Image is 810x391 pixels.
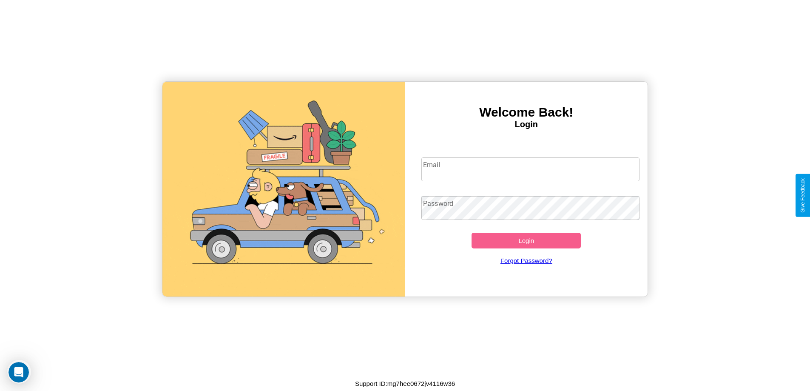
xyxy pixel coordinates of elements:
h3: Welcome Back! [405,105,648,120]
iframe: Intercom live chat [9,362,29,382]
div: Give Feedback [800,178,806,213]
iframe: Intercom live chat discovery launcher [7,360,31,384]
a: Forgot Password? [417,248,635,273]
button: Login [472,233,581,248]
p: Support ID: mg7hee0672jv4116w36 [355,378,455,389]
img: gif [162,82,405,297]
h4: Login [405,120,648,129]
